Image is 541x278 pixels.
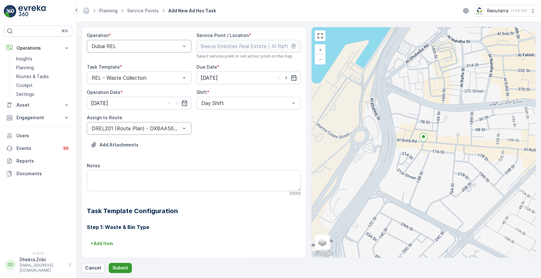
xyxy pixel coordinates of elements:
p: 0 / 500 [290,191,301,196]
p: Reports [16,158,70,164]
label: Operation Date [87,90,120,95]
p: Settings [16,91,34,97]
input: dd/mm/yyyy [87,97,191,109]
p: Renuterra [487,8,508,14]
label: Shift [196,90,207,95]
p: Add Attachments [100,142,138,148]
p: Operations [16,45,60,51]
p: Insights [16,56,32,62]
a: Service Points [127,8,159,13]
a: Cockpit [14,81,72,90]
h3: Step 1: Waste & Bin Type [87,223,301,231]
span: Add New Ad Hoc Task [167,8,217,14]
a: Zoom Out [315,54,325,64]
label: Service Point / Location [196,33,249,38]
a: Routes & Tasks [14,72,72,81]
img: Screenshot_2024-07-26_at_13.33.01.png [475,7,485,14]
label: Due Date [196,64,217,70]
img: logo [4,5,16,18]
span: v 1.47.3 [4,251,72,255]
a: Open this area in Google Maps (opens a new window) [313,249,334,257]
a: Planning [99,8,118,13]
p: ⌘B [61,28,68,34]
p: Documents [16,170,70,177]
p: Planning [16,65,34,71]
button: Submit [109,263,132,273]
div: DD [5,260,16,270]
p: [EMAIL_ADDRESS][DOMAIN_NAME] [20,263,65,273]
p: Cockpit [16,82,33,89]
p: Asset [16,102,60,108]
button: Operations [4,42,72,54]
label: Operation [87,33,109,38]
label: Notes [87,163,100,168]
label: Task Template [87,64,120,70]
p: Engagement [16,114,60,121]
a: Layers [315,235,329,249]
a: Documents [4,167,72,180]
span: − [319,56,322,62]
button: DDDhekra.Zribi[EMAIL_ADDRESS][DOMAIN_NAME] [4,256,72,273]
a: Zoom In [315,45,325,54]
a: Homepage [83,9,90,15]
p: + Add Item [91,240,113,247]
a: Users [4,129,72,142]
h2: Task Template Configuration [87,206,301,216]
input: dd/mm/yyyy [196,71,301,84]
a: Settings [14,90,72,99]
button: Renuterra(+04:00) [475,5,536,16]
button: +Add Item [87,238,117,249]
p: Events [16,145,58,151]
input: Beena Emirates Real Estate / Al Raffa Bur Dubai [196,40,301,53]
button: Cancel [81,263,105,273]
p: 99 [63,146,68,151]
img: Google [313,249,334,257]
p: Users [16,133,70,139]
p: Submit [113,265,128,271]
a: Insights [14,54,72,63]
p: Routes & Tasks [16,73,49,80]
p: ( +04:00 ) [511,8,527,13]
p: Dhekra.Zribi [20,256,65,263]
a: View Fullscreen [315,31,325,40]
p: Cancel [85,265,101,271]
button: Upload File [87,140,142,150]
button: Asset [4,99,72,111]
span: + [319,47,322,52]
label: Assign to Route [87,115,122,120]
span: Select service point or set ad hoc point on the map. [196,54,293,59]
a: Events99 [4,142,72,155]
img: logo_light-DOdMpM7g.png [18,5,46,18]
a: Reports [4,155,72,167]
h3: Step 2: Before Picture [87,256,301,264]
a: Planning [14,63,72,72]
button: Engagement [4,111,72,124]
